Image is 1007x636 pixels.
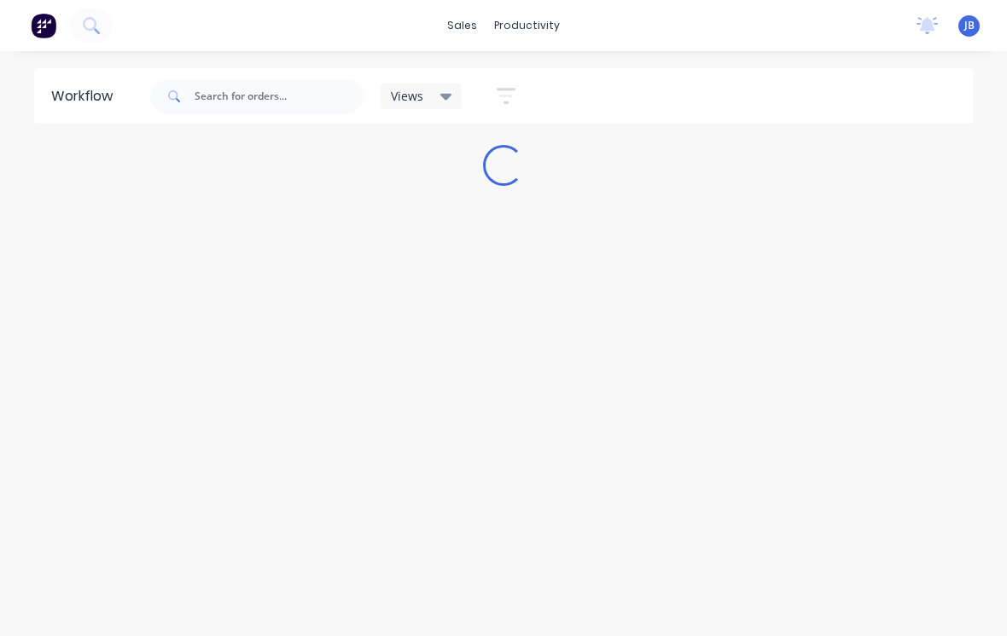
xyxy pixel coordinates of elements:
[964,18,975,33] span: JB
[51,86,121,107] div: Workflow
[439,13,486,38] div: sales
[486,13,568,38] div: productivity
[31,13,56,38] img: Factory
[195,79,364,113] input: Search for orders...
[391,87,423,105] span: Views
